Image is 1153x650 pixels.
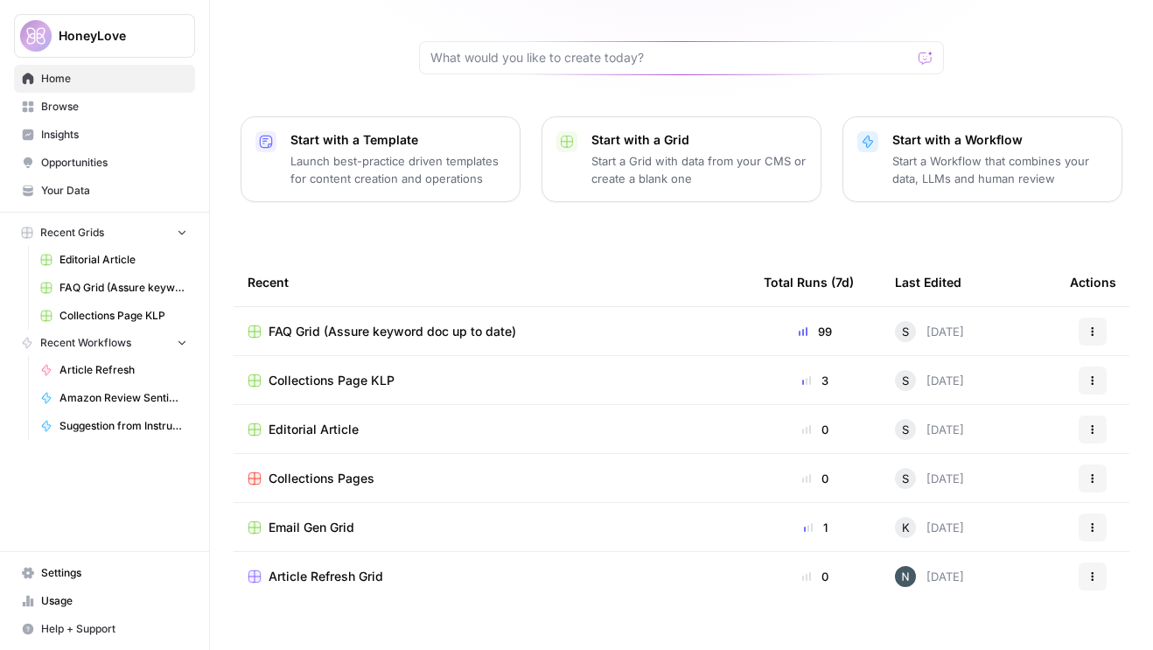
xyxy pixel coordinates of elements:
[290,152,506,187] p: Launch best-practice driven templates for content creation and operations
[591,152,807,187] p: Start a Grid with data from your CMS or create a blank one
[269,568,383,585] span: Article Refresh Grid
[14,587,195,615] a: Usage
[20,20,52,52] img: HoneyLove Logo
[842,116,1122,202] button: Start with a WorkflowStart a Workflow that combines your data, LLMs and human review
[14,559,195,587] a: Settings
[895,258,961,306] div: Last Edited
[895,370,964,391] div: [DATE]
[40,225,104,241] span: Recent Grids
[41,565,187,581] span: Settings
[764,372,867,389] div: 3
[902,421,909,438] span: S
[14,149,195,177] a: Opportunities
[14,121,195,149] a: Insights
[269,323,516,340] span: FAQ Grid (Assure keyword doc up to date)
[430,49,912,66] input: What would you like to create today?
[32,302,195,330] a: Collections Page KLP
[14,220,195,246] button: Recent Grids
[895,419,964,440] div: [DATE]
[248,568,736,585] a: Article Refresh Grid
[895,517,964,538] div: [DATE]
[59,280,187,296] span: FAQ Grid (Assure keyword doc up to date)
[892,131,1108,149] p: Start with a Workflow
[764,568,867,585] div: 0
[269,372,395,389] span: Collections Page KLP
[41,593,187,609] span: Usage
[41,99,187,115] span: Browse
[290,131,506,149] p: Start with a Template
[14,615,195,643] button: Help + Support
[40,335,131,351] span: Recent Workflows
[248,372,736,389] a: Collections Page KLP
[895,566,964,587] div: [DATE]
[59,308,187,324] span: Collections Page KLP
[542,116,821,202] button: Start with a GridStart a Grid with data from your CMS or create a blank one
[241,116,521,202] button: Start with a TemplateLaunch best-practice driven templates for content creation and operations
[591,131,807,149] p: Start with a Grid
[902,372,909,389] span: S
[41,621,187,637] span: Help + Support
[1070,258,1116,306] div: Actions
[248,421,736,438] a: Editorial Article
[895,321,964,342] div: [DATE]
[32,384,195,412] a: Amazon Review Sentiments
[902,470,909,487] span: S
[41,183,187,199] span: Your Data
[14,177,195,205] a: Your Data
[764,519,867,536] div: 1
[895,566,916,587] img: mfx9qxiwvwbk9y2m949wqpoopau8
[14,14,195,58] button: Workspace: HoneyLove
[269,421,359,438] span: Editorial Article
[764,323,867,340] div: 99
[14,330,195,356] button: Recent Workflows
[248,258,736,306] div: Recent
[248,323,736,340] a: FAQ Grid (Assure keyword doc up to date)
[59,252,187,268] span: Editorial Article
[59,362,187,378] span: Article Refresh
[14,93,195,121] a: Browse
[764,258,854,306] div: Total Runs (7d)
[902,323,909,340] span: S
[32,274,195,302] a: FAQ Grid (Assure keyword doc up to date)
[892,152,1108,187] p: Start a Workflow that combines your data, LLMs and human review
[41,155,187,171] span: Opportunities
[269,519,354,536] span: Email Gen Grid
[14,65,195,93] a: Home
[269,470,374,487] span: Collections Pages
[764,470,867,487] div: 0
[59,418,187,434] span: Suggestion from Instruction
[32,412,195,440] a: Suggestion from Instruction
[248,470,736,487] a: Collections Pages
[764,421,867,438] div: 0
[32,246,195,274] a: Editorial Article
[59,27,164,45] span: HoneyLove
[902,519,910,536] span: K
[895,468,964,489] div: [DATE]
[32,356,195,384] a: Article Refresh
[248,519,736,536] a: Email Gen Grid
[59,390,187,406] span: Amazon Review Sentiments
[41,127,187,143] span: Insights
[41,71,187,87] span: Home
